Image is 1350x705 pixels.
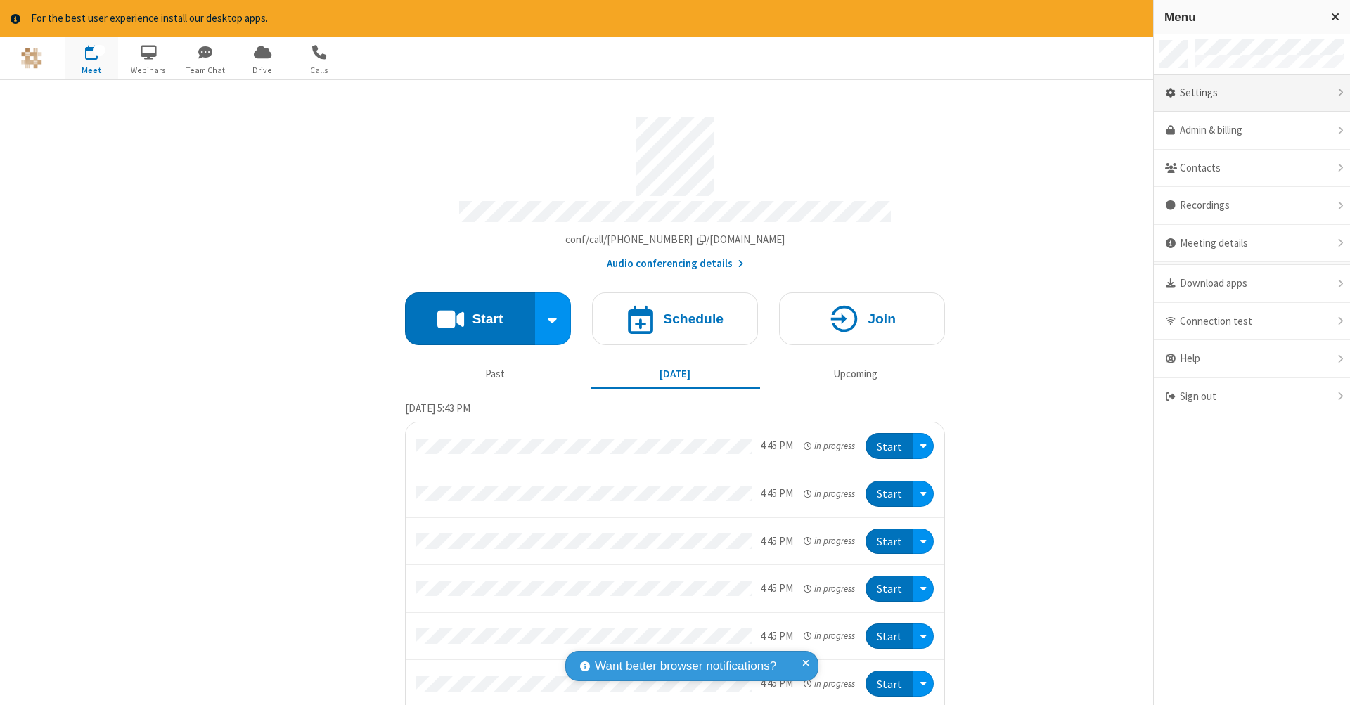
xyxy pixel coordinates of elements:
em: in progress [804,487,855,500]
span: Meet [65,64,118,77]
div: Open menu [913,576,934,602]
h3: Menu [1164,11,1318,24]
span: Want better browser notifications? [595,657,776,675]
span: Calls [293,64,346,77]
button: Upcoming [771,361,940,388]
button: Join [779,292,945,345]
div: 4:45 PM [760,628,793,645]
div: Open menu [913,623,934,649]
div: Open menu [913,671,934,697]
span: Webinars [122,64,175,77]
button: Start [866,529,913,555]
div: Open menu [1152,37,1350,79]
button: Start [866,481,913,507]
button: Copy my meeting room linkCopy my meeting room link [565,232,785,248]
div: 4:45 PM [760,438,793,454]
span: Drive [236,64,289,77]
h4: Schedule [663,312,724,325]
h4: Start [472,312,503,325]
div: Help [1154,340,1350,378]
em: in progress [804,629,855,642]
button: Logo [5,37,58,79]
div: Download apps [1154,265,1350,303]
div: Settings [1154,75,1350,112]
div: 4:45 PM [760,533,793,550]
span: [DATE] 5:43 PM [405,401,470,415]
div: 4:45 PM [760,581,793,597]
button: Start [866,623,913,649]
div: Connection test [1154,303,1350,341]
div: For the best user experience install our desktop apps. [31,11,1234,27]
div: Open menu [913,433,934,459]
div: 4:45 PM [760,486,793,502]
img: QA Selenium DO NOT DELETE OR CHANGE [21,48,42,69]
button: Past [411,361,580,388]
div: Recordings [1154,187,1350,225]
em: in progress [804,439,855,453]
div: Open menu [913,481,934,507]
em: in progress [804,534,855,548]
em: in progress [804,677,855,690]
div: Sign out [1154,378,1350,415]
span: Copy my meeting room link [565,233,785,246]
div: Meeting details [1154,225,1350,263]
button: Start [866,576,913,602]
button: Schedule [592,292,758,345]
button: Start [405,292,535,345]
button: [DATE] [591,361,760,388]
div: Open menu [913,529,934,555]
span: Team Chat [179,64,232,77]
em: in progress [804,582,855,595]
a: Admin & billing [1154,112,1350,150]
div: 13 [93,45,105,56]
button: Start [866,433,913,459]
div: Contacts [1154,150,1350,188]
h4: Join [868,312,896,325]
button: Audio conferencing details [607,256,744,272]
div: Start conference options [535,292,572,345]
button: Start [866,671,913,697]
section: Account details [405,106,945,271]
